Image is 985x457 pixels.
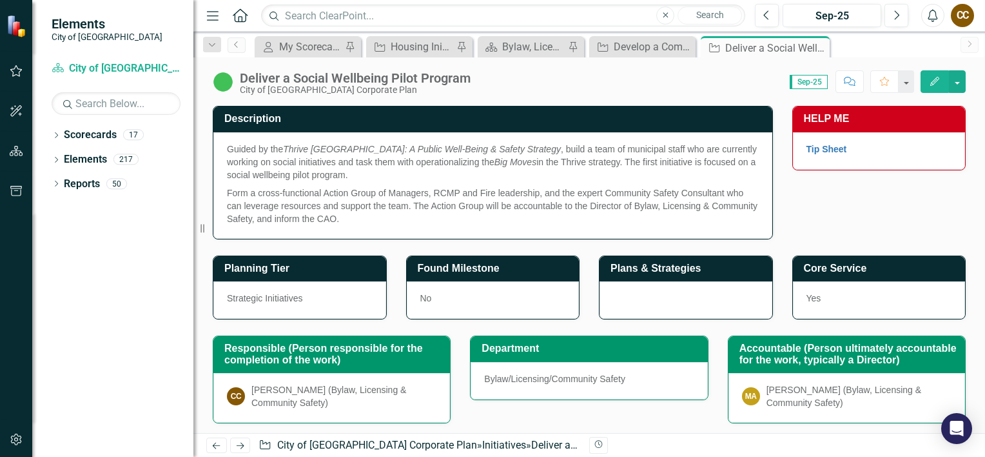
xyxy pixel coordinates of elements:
[227,188,757,224] span: Form a cross-functional Action Group of Managers, RCMP and Fire leadership, and the expert Commun...
[502,39,565,55] div: Bylaw, Licensing, & Community Safety
[420,293,432,303] span: No
[283,144,561,154] em: Thrive [GEOGRAPHIC_DATA]: A Public Well-Being & Safety Strategy
[258,438,580,453] div: » »
[6,15,29,37] img: ClearPoint Strategy
[52,92,180,115] input: Search Below...
[484,374,625,384] span: Bylaw/Licensing/Community Safety
[224,343,444,365] h3: Responsible (Person responsible for the completion of the work)
[951,4,974,27] button: CC
[251,383,436,409] div: [PERSON_NAME] (Bylaw, Licensing & Community Safety)
[113,154,139,165] div: 217
[240,85,471,95] div: City of [GEOGRAPHIC_DATA] Corporate Plan
[123,130,144,141] div: 17
[64,128,117,143] a: Scorecards
[787,8,877,24] div: Sep-25
[790,75,828,89] span: Sep-25
[481,39,565,55] a: Bylaw, Licensing, & Community Safety
[592,39,692,55] a: Develop a Community Safety Action Plan
[482,343,701,354] h3: Department
[258,39,342,55] a: My Scorecard
[227,144,757,180] span: Guided by the , build a team of municipal staff who are currently working on social initiatives a...
[531,439,714,451] div: Deliver a Social Wellbeing Pilot Program
[64,177,100,192] a: Reports
[806,293,821,303] span: Yes
[261,5,745,27] input: Search ClearPoint...
[277,439,477,451] a: City of [GEOGRAPHIC_DATA] Corporate Plan
[279,39,342,55] div: My Scorecard
[742,387,760,405] div: MA
[106,178,127,189] div: 50
[696,10,724,20] span: Search
[418,263,573,274] h3: Found Milestone
[224,263,380,274] h3: Planning Tier
[804,263,959,274] h3: Core Service
[494,157,536,167] em: Big Moves
[678,6,742,25] button: Search
[52,32,162,42] small: City of [GEOGRAPHIC_DATA]
[369,39,453,55] a: Housing Initiatives
[725,40,826,56] div: Deliver a Social Wellbeing Pilot Program
[766,383,951,409] div: [PERSON_NAME] (Bylaw, Licensing & Community Safety)
[783,4,881,27] button: Sep-25
[806,144,847,154] a: Tip Sheet
[224,113,766,125] h3: Description
[610,263,766,274] h3: Plans & Strategies
[941,413,972,444] div: Open Intercom Messenger
[227,387,245,405] div: CC
[227,293,303,303] span: Strategic Initiatives
[482,439,526,451] a: Initiatives
[64,152,107,167] a: Elements
[52,16,162,32] span: Elements
[213,72,233,92] img: In Progress
[614,39,692,55] div: Develop a Community Safety Action Plan
[240,71,471,85] div: Deliver a Social Wellbeing Pilot Program
[391,39,453,55] div: Housing Initiatives
[739,343,959,365] h3: Accountable (Person ultimately accountable for the work, typically a Director)
[804,113,959,125] h3: HELP ME
[52,61,180,76] a: City of [GEOGRAPHIC_DATA] Corporate Plan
